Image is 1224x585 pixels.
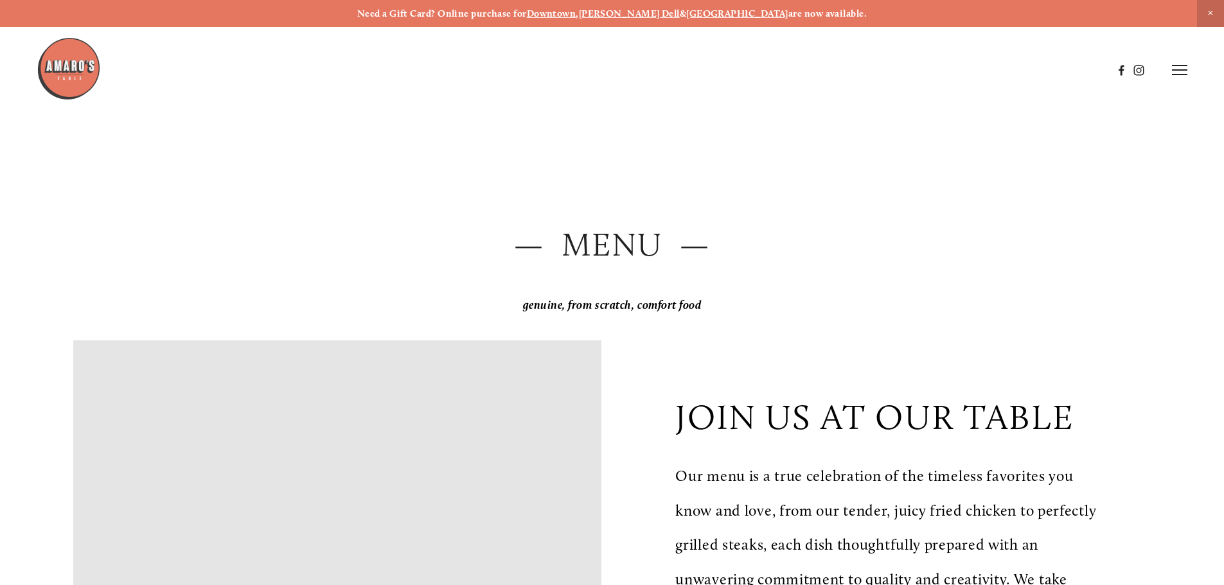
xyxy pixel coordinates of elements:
em: genuine, from scratch, comfort food [523,298,702,312]
a: [GEOGRAPHIC_DATA] [686,8,788,19]
strong: are now available. [788,8,867,19]
img: Amaro's Table [37,37,101,101]
strong: & [680,8,686,19]
h2: — Menu — [73,222,1150,268]
a: Downtown [527,8,576,19]
p: join us at our table [675,396,1074,438]
a: [PERSON_NAME] Dell [579,8,680,19]
strong: Need a Gift Card? Online purchase for [357,8,527,19]
strong: , [576,8,578,19]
